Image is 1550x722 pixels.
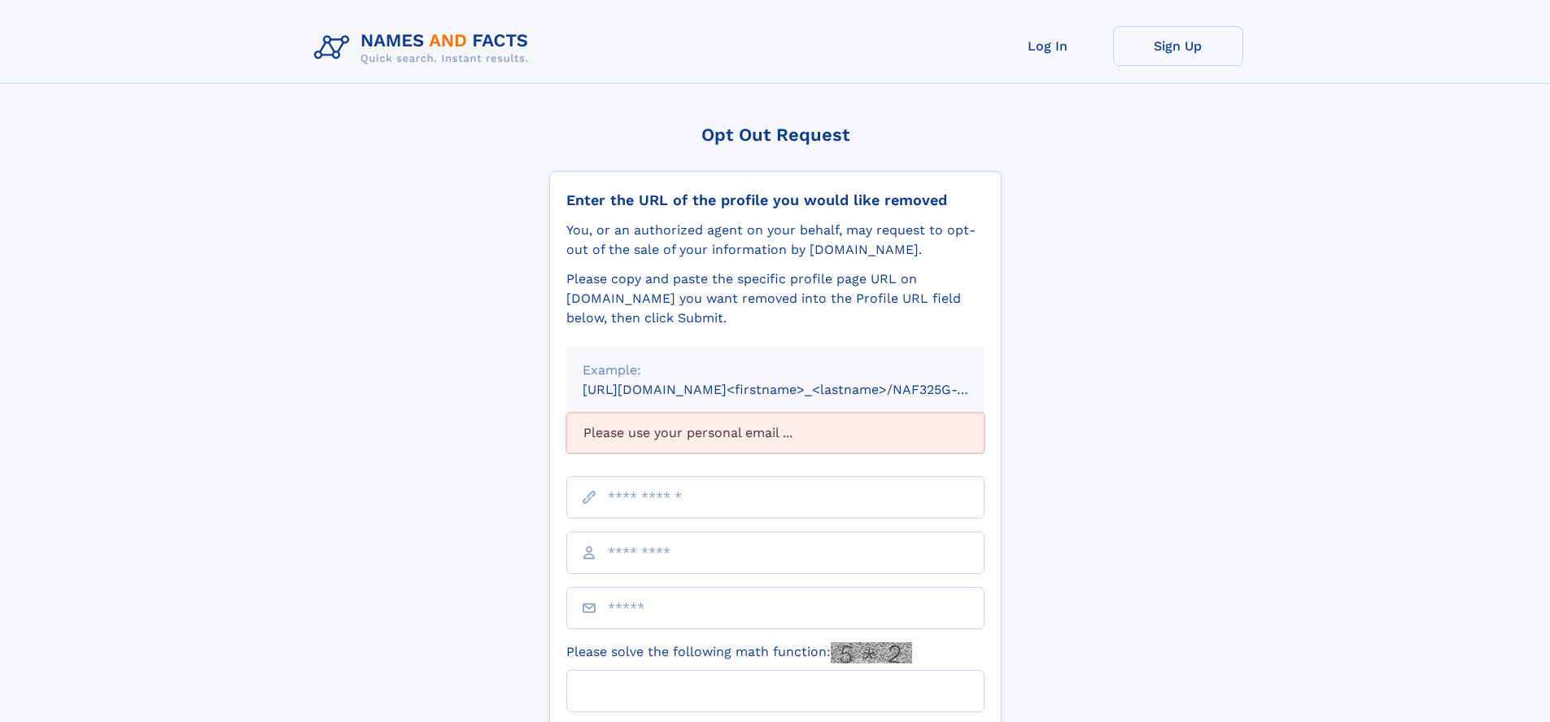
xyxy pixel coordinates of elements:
small: [URL][DOMAIN_NAME]<firstname>_<lastname>/NAF325G-xxxxxxxx [583,382,1015,397]
label: Please solve the following math function: [566,642,912,663]
div: Please use your personal email ... [566,413,985,453]
a: Sign Up [1113,26,1243,66]
div: Opt Out Request [549,125,1002,145]
div: You, or an authorized agent on your behalf, may request to opt-out of the sale of your informatio... [566,221,985,260]
a: Log In [983,26,1113,66]
div: Please copy and paste the specific profile page URL on [DOMAIN_NAME] you want removed into the Pr... [566,269,985,328]
div: Example: [583,361,968,380]
img: Logo Names and Facts [308,26,542,70]
div: Enter the URL of the profile you would like removed [566,191,985,209]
